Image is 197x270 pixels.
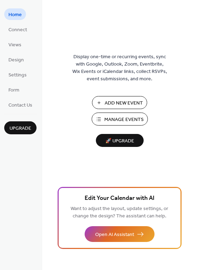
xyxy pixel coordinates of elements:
span: Upgrade [9,125,31,132]
span: Home [8,11,22,19]
span: Form [8,87,19,94]
button: 🚀 Upgrade [96,134,144,147]
a: Views [4,39,26,50]
button: Manage Events [92,113,148,126]
span: Add New Event [105,100,143,107]
span: Design [8,56,24,64]
span: Views [8,41,21,49]
a: Settings [4,69,31,80]
a: Form [4,84,24,95]
span: Manage Events [104,116,144,123]
span: Open AI Assistant [95,231,134,238]
button: Add New Event [92,96,147,109]
a: Connect [4,23,31,35]
span: Settings [8,72,27,79]
span: Display one-time or recurring events, sync with Google, Outlook, Zoom, Eventbrite, Wix Events or ... [72,53,167,83]
a: Design [4,54,28,65]
span: Contact Us [8,102,32,109]
span: Connect [8,26,27,34]
span: 🚀 Upgrade [100,136,139,146]
button: Upgrade [4,121,37,134]
button: Open AI Assistant [85,226,155,242]
a: Contact Us [4,99,37,110]
a: Home [4,8,26,20]
span: Edit Your Calendar with AI [85,194,155,203]
span: Want to adjust the layout, update settings, or change the design? The assistant can help. [71,204,168,221]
